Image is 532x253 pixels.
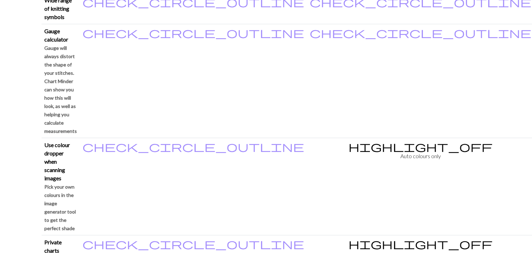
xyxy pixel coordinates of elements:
[82,26,304,39] span: check_circle_outline
[44,27,77,44] p: Gauge calculator
[348,238,493,249] i: Not included
[44,141,77,182] p: Use colour dropper when scanning images
[310,152,531,160] p: Auto colours only
[44,45,77,134] small: Gauge will always distort the shape of your stitches. Chart Minder can show you how this will loo...
[348,140,493,153] span: highlight_off
[82,238,304,249] i: Included
[82,140,304,153] span: check_circle_outline
[310,27,531,38] i: Included
[44,184,76,231] small: Pick your own colours in the image generator tool to get the perfect shade
[348,237,493,250] span: highlight_off
[82,237,304,250] span: check_circle_outline
[310,26,531,39] span: check_circle_outline
[82,27,304,38] i: Included
[82,141,304,152] i: Included
[348,141,493,152] i: Not included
